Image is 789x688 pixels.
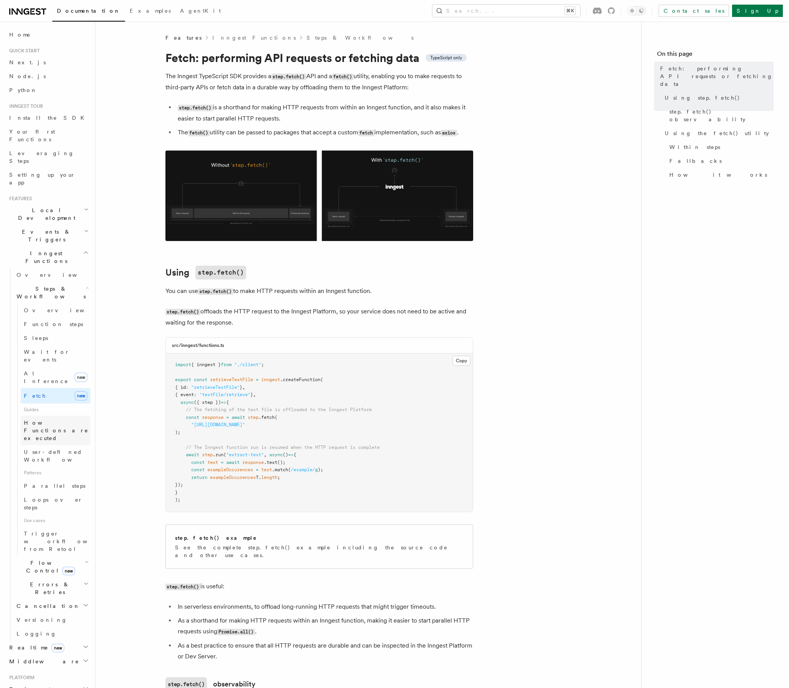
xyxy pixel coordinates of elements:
[165,34,202,42] span: Features
[13,556,90,578] button: Flow Controlnew
[24,307,103,313] span: Overview
[175,385,186,390] span: { id
[226,415,229,420] span: =
[13,578,90,599] button: Errors & Retries
[21,493,90,514] a: Loops over steps
[191,362,221,367] span: { inngest }
[277,460,285,465] span: ();
[662,126,774,140] a: Using the fetch() utility
[657,49,774,62] h4: On this page
[232,415,245,420] span: await
[178,105,213,111] code: step.fetch()
[659,5,729,17] a: Contact sales
[24,335,48,341] span: Sleeps
[175,640,473,662] li: As a best practice to ensure that all HTTP requests are durable and can be inspected in the Innge...
[666,105,774,126] a: step.fetch() observability
[9,115,89,121] span: Install the SDK
[75,373,87,382] span: new
[198,288,233,295] code: step.fetch()
[24,393,46,399] span: Fetch
[175,482,183,487] span: });
[175,601,473,612] li: In serverless environments, to offload long-running HTTP requests that might trigger timeouts.
[180,400,194,405] span: async
[665,129,769,137] span: Using the fetch() utility
[21,317,90,331] a: Function steps
[21,479,90,493] a: Parallel steps
[186,452,199,457] span: await
[261,362,264,367] span: ;
[195,266,246,280] code: step.fetch()
[264,452,267,457] span: ,
[6,103,43,109] span: Inngest tour
[221,362,232,367] span: from
[315,467,318,472] span: g
[6,125,90,146] a: Your first Functions
[6,228,84,243] span: Events & Triggers
[21,403,90,416] span: Guides
[221,400,226,405] span: =>
[21,331,90,345] a: Sleeps
[175,102,473,124] li: is a shorthand for making HTTP requests from within an Inngest function, and it also makes it eas...
[191,385,240,390] span: "retrieveTextFile"
[175,615,473,637] li: As a shorthand for making HTTP requests within an Inngest function, making it easier to start par...
[6,146,90,168] a: Leveraging Steps
[6,225,90,246] button: Events & Triggers
[6,69,90,83] a: Node.js
[194,377,207,382] span: const
[186,407,372,412] span: // The fetching of the text file is offloaded to the Inngest Platform
[318,467,323,472] span: );
[256,475,261,480] span: ?.
[669,157,722,165] span: Fallbacks
[6,644,64,651] span: Realtime
[441,130,457,136] code: axios
[248,415,259,420] span: step
[24,370,68,384] span: AI Inference
[165,584,200,590] code: step.fetch()
[24,321,83,327] span: Function steps
[283,452,288,457] span: ()
[6,246,90,268] button: Inngest Functions
[13,303,90,556] div: Steps & Workflows
[294,452,296,457] span: {
[259,415,275,420] span: .fetch
[186,445,380,450] span: // The Inngest function run is resumed when the HTTP request is complete
[175,430,180,435] span: );
[226,460,240,465] span: await
[13,602,80,610] span: Cancellation
[6,641,90,655] button: Realtimenew
[666,154,774,168] a: Fallbacks
[207,467,253,472] span: exampleOccurences
[6,55,90,69] a: Next.js
[662,91,774,105] a: Using step.fetch()
[21,467,90,479] span: Patterns
[253,392,256,397] span: ,
[226,452,264,457] span: "extract-text"
[13,282,90,303] button: Steps & Workflows
[191,467,205,472] span: const
[6,28,90,42] a: Home
[6,675,35,681] span: Platform
[165,266,246,280] a: Usingstep.fetch()
[9,129,55,142] span: Your first Functions
[21,367,90,388] a: AI Inferencenew
[24,483,85,489] span: Parallel steps
[9,150,74,164] span: Leveraging Steps
[21,445,90,467] a: User-defined Workflows
[13,285,86,300] span: Steps & Workflows
[669,171,767,179] span: How it works
[256,467,259,472] span: =
[175,534,257,542] h2: step.fetch() example
[669,143,720,151] span: Within steps
[165,151,473,241] img: Using Fetch offloads the HTTP request to the Inngest Platform
[250,392,253,397] span: }
[242,460,264,465] span: response
[24,420,88,441] span: How Functions are executed
[24,531,108,552] span: Trigger workflows from Retool
[21,416,90,445] a: How Functions are executed
[191,460,205,465] span: const
[165,306,473,328] p: offloads the HTTP request to the Inngest Platform, so your service does not need to be active and...
[291,467,315,472] span: /example/
[666,140,774,154] a: Within steps
[277,475,280,480] span: ;
[172,342,224,348] h3: src/inngest/functions.ts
